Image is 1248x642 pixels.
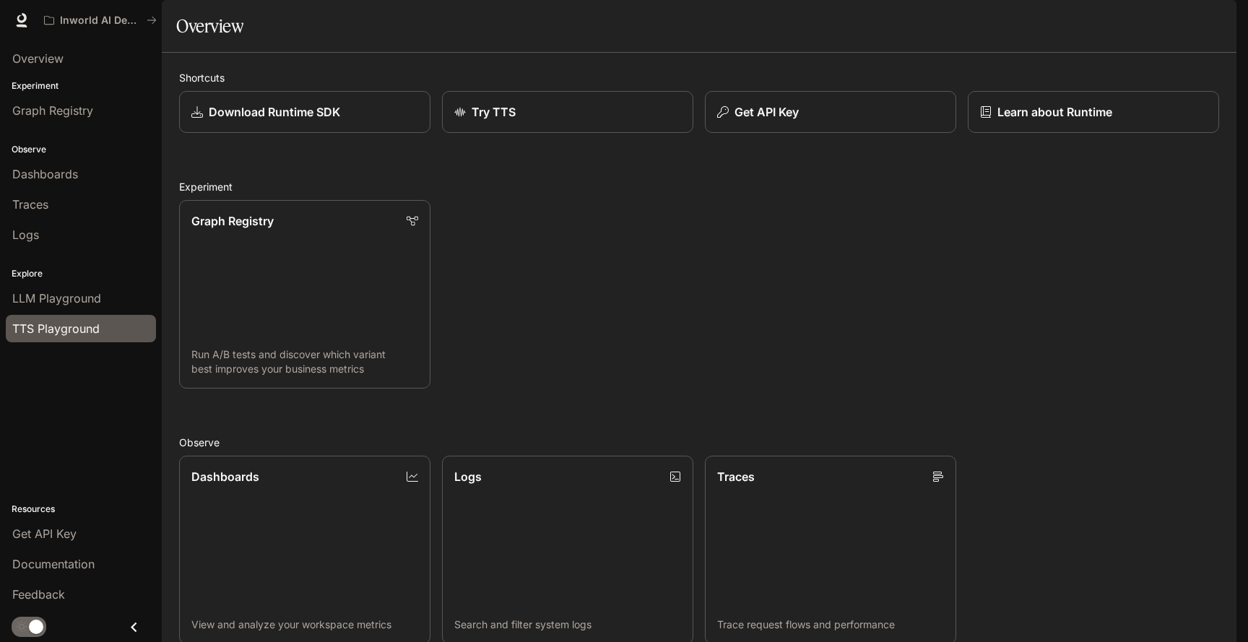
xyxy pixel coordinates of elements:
[717,617,944,632] p: Trace request flows and performance
[454,468,482,485] p: Logs
[209,103,340,121] p: Download Runtime SDK
[997,103,1112,121] p: Learn about Runtime
[191,617,418,632] p: View and analyze your workspace metrics
[60,14,141,27] p: Inworld AI Demos
[179,435,1219,450] h2: Observe
[191,347,418,376] p: Run A/B tests and discover which variant best improves your business metrics
[705,91,956,133] button: Get API Key
[191,212,274,230] p: Graph Registry
[38,6,163,35] button: All workspaces
[454,617,681,632] p: Search and filter system logs
[191,468,259,485] p: Dashboards
[442,91,693,133] a: Try TTS
[179,179,1219,194] h2: Experiment
[179,91,430,133] a: Download Runtime SDK
[734,103,799,121] p: Get API Key
[176,12,243,40] h1: Overview
[968,91,1219,133] a: Learn about Runtime
[179,70,1219,85] h2: Shortcuts
[717,468,755,485] p: Traces
[472,103,516,121] p: Try TTS
[179,200,430,389] a: Graph RegistryRun A/B tests and discover which variant best improves your business metrics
